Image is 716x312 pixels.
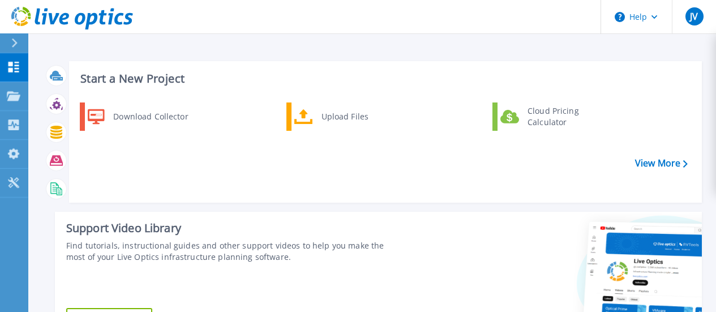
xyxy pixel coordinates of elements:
a: View More [635,158,688,169]
span: JV [690,12,698,21]
h3: Start a New Project [80,72,687,85]
div: Upload Files [316,105,400,128]
div: Download Collector [108,105,193,128]
a: Cloud Pricing Calculator [492,102,608,131]
div: Find tutorials, instructional guides and other support videos to help you make the most of your L... [66,240,402,263]
div: Support Video Library [66,221,402,236]
a: Download Collector [80,102,196,131]
a: Upload Files [286,102,402,131]
div: Cloud Pricing Calculator [522,105,606,128]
